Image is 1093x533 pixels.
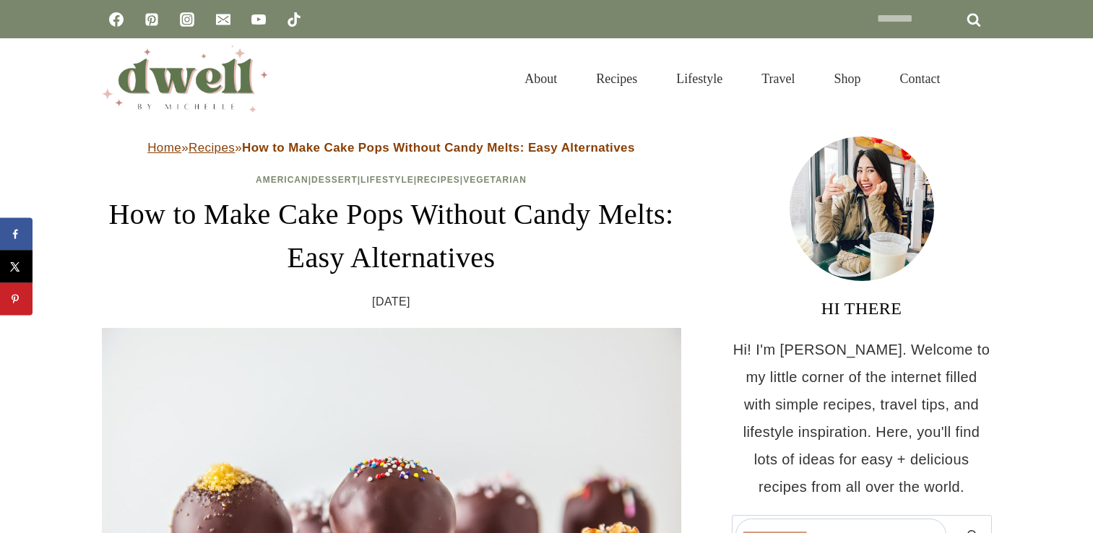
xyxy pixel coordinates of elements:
[173,5,202,34] a: Instagram
[189,141,235,155] a: Recipes
[242,141,635,155] strong: How to Make Cake Pops Without Candy Melts: Easy Alternatives
[732,336,992,500] p: Hi! I'm [PERSON_NAME]. Welcome to my little corner of the internet filled with simple recipes, tr...
[463,175,527,185] a: Vegetarian
[256,175,527,185] span: | | | |
[417,175,460,185] a: Recipes
[209,5,238,34] a: Email
[505,53,959,104] nav: Primary Navigation
[147,141,635,155] span: » »
[102,45,268,112] img: DWELL by michelle
[742,53,814,104] a: Travel
[311,175,358,185] a: Dessert
[881,53,960,104] a: Contact
[137,5,166,34] a: Pinterest
[576,53,657,104] a: Recipes
[256,175,308,185] a: American
[102,193,681,279] h1: How to Make Cake Pops Without Candy Melts: Easy Alternatives
[967,66,992,91] button: View Search Form
[147,141,181,155] a: Home
[657,53,742,104] a: Lifestyle
[505,53,576,104] a: About
[814,53,880,104] a: Shop
[372,291,410,313] time: [DATE]
[244,5,273,34] a: YouTube
[732,295,992,321] h3: HI THERE
[360,175,414,185] a: Lifestyle
[280,5,308,34] a: TikTok
[102,5,131,34] a: Facebook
